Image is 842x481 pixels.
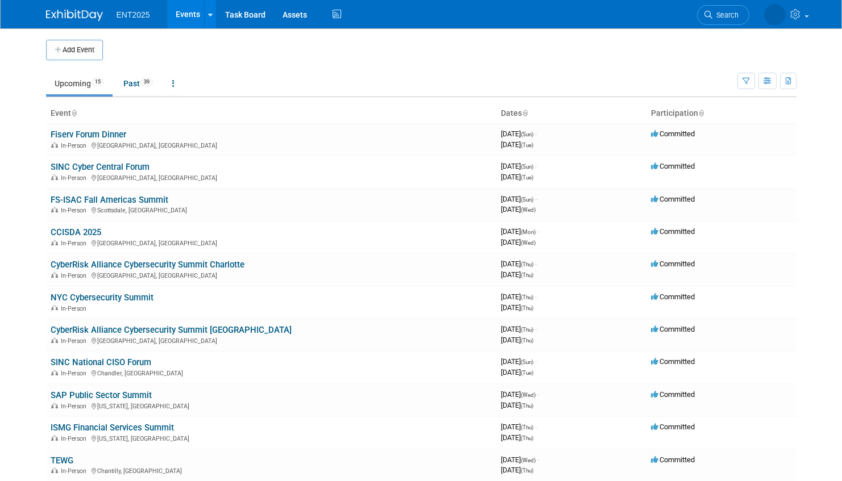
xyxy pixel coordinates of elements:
div: Scottsdale, [GEOGRAPHIC_DATA] [51,205,492,214]
span: [DATE] [501,466,533,474]
a: SAP Public Sector Summit [51,390,152,400]
span: (Thu) [521,327,533,333]
img: In-Person Event [51,207,58,212]
span: (Mon) [521,229,536,235]
a: SINC National CISO Forum [51,357,151,367]
span: (Wed) [521,457,536,463]
span: - [537,227,539,236]
span: Committed [651,195,695,203]
span: - [535,129,537,138]
button: Add Event [46,40,103,60]
span: (Tue) [521,142,533,148]
span: - [537,455,539,464]
a: CyberRisk Alliance Cybersecurity Summit [GEOGRAPHIC_DATA] [51,325,292,335]
span: In-Person [61,207,90,214]
span: [DATE] [501,162,537,170]
span: [DATE] [501,390,539,399]
img: In-Person Event [51,272,58,278]
span: In-Person [61,467,90,475]
span: [DATE] [501,455,539,464]
th: Dates [496,104,646,123]
span: - [535,260,537,268]
span: In-Person [61,435,90,442]
span: (Thu) [521,424,533,430]
div: [GEOGRAPHIC_DATA], [GEOGRAPHIC_DATA] [51,336,492,345]
span: In-Person [61,370,90,377]
span: (Sun) [521,164,533,170]
span: - [535,162,537,170]
img: Rose Bodin [764,4,786,26]
span: - [537,390,539,399]
a: Search [697,5,749,25]
span: (Thu) [521,403,533,409]
span: 15 [92,78,104,86]
span: [DATE] [501,173,533,181]
span: (Thu) [521,272,533,278]
span: (Wed) [521,207,536,213]
img: In-Person Event [51,337,58,343]
span: - [535,195,537,203]
span: (Sun) [521,131,533,137]
img: ExhibitDay [46,10,103,21]
span: [DATE] [501,357,537,366]
div: [GEOGRAPHIC_DATA], [GEOGRAPHIC_DATA] [51,173,492,182]
span: (Tue) [521,174,533,181]
span: [DATE] [501,129,537,138]
span: [DATE] [501,140,533,149]
span: Committed [651,455,695,464]
span: (Thu) [521,467,533,474]
span: ENT2025 [117,10,150,19]
span: [DATE] [501,205,536,214]
span: [DATE] [501,433,533,442]
span: (Sun) [521,196,533,203]
span: [DATE] [501,238,536,246]
span: 39 [140,78,153,86]
div: Chantilly, [GEOGRAPHIC_DATA] [51,466,492,475]
img: In-Person Event [51,240,58,245]
span: In-Person [61,240,90,247]
span: - [535,325,537,333]
span: In-Person [61,337,90,345]
img: In-Person Event [51,174,58,180]
span: [DATE] [501,401,533,409]
a: Fiserv Forum Dinner [51,129,126,140]
span: [DATE] [501,227,539,236]
span: (Sun) [521,359,533,365]
a: Sort by Event Name [71,108,77,118]
span: [DATE] [501,195,537,203]
img: In-Person Event [51,467,58,473]
span: (Thu) [521,305,533,311]
span: Committed [651,423,695,431]
a: Upcoming15 [46,73,113,94]
span: Committed [651,260,695,268]
span: Search [712,11,739,19]
span: Committed [651,227,695,236]
span: - [535,423,537,431]
div: [US_STATE], [GEOGRAPHIC_DATA] [51,401,492,410]
th: Participation [646,104,797,123]
span: In-Person [61,174,90,182]
span: - [535,357,537,366]
span: In-Person [61,305,90,312]
span: In-Person [61,142,90,149]
a: CCISDA 2025 [51,227,101,237]
span: [DATE] [501,270,533,279]
div: [GEOGRAPHIC_DATA], [GEOGRAPHIC_DATA] [51,270,492,279]
span: (Wed) [521,240,536,246]
a: Past39 [115,73,161,94]
img: In-Person Event [51,370,58,375]
span: Committed [651,129,695,138]
span: In-Person [61,272,90,279]
a: SINC Cyber Central Forum [51,162,150,172]
a: ISMG Financial Services Summit [51,423,174,433]
span: (Thu) [521,261,533,267]
span: Committed [651,357,695,366]
span: [DATE] [501,336,533,344]
span: [DATE] [501,368,533,377]
div: [US_STATE], [GEOGRAPHIC_DATA] [51,433,492,442]
span: Committed [651,325,695,333]
div: [GEOGRAPHIC_DATA], [GEOGRAPHIC_DATA] [51,140,492,149]
span: (Wed) [521,392,536,398]
span: [DATE] [501,292,537,301]
a: FS-ISAC Fall Americas Summit [51,195,168,205]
